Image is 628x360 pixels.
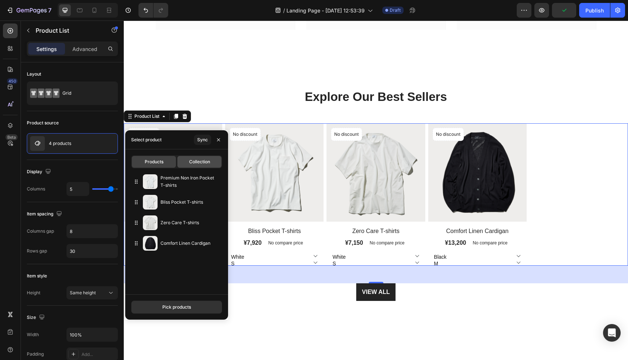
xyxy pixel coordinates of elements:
div: Publish [585,7,604,14]
div: Pick products [162,304,191,310]
span: Draft [390,7,401,14]
p: Settings [36,45,57,53]
button: 7 [3,3,55,18]
button: Pick products [131,301,222,314]
input: Auto [67,244,118,258]
p: No compare price [349,220,384,225]
img: product feature img [30,136,45,151]
div: Padding [27,351,44,357]
button: Publish [579,3,610,18]
p: Advanced [72,45,97,53]
span: Products [145,159,163,165]
div: Product source [27,120,59,126]
p: No discount [312,110,337,117]
div: Height [27,290,40,296]
input: Auto [67,328,118,341]
div: 450 [7,78,18,84]
p: No compare price [246,220,281,225]
div: Columns gap [27,228,54,234]
span: Collection [189,159,210,165]
p: Comfort Linen Cardigan [160,240,219,247]
div: Display [27,167,53,177]
div: Beta [6,134,18,140]
a: Comfort Linen Cardigan [304,206,403,216]
div: Width [27,331,39,338]
p: 7 [48,6,51,15]
span: / [283,7,285,14]
div: Add... [82,351,116,358]
div: Layout [27,71,41,77]
img: collections [143,195,158,210]
input: Auto [67,182,89,196]
div: Rows gap [27,248,47,254]
p: Bliss Pocket T-shirts [160,199,219,206]
p: 4 products [49,141,71,146]
div: ¥7,150 [221,217,240,228]
button: Sync [194,135,211,145]
p: No discount [210,110,235,117]
span: Landing Page - [DATE] 12:53:39 [286,7,365,14]
button: Same height [66,286,118,299]
div: Size [27,313,46,323]
p: No compare price [144,220,179,225]
p: Product List [36,26,98,35]
div: Columns [27,186,45,192]
div: VIEW ALL [238,267,266,276]
input: Auto [67,225,118,238]
a: VIEW ALL [232,263,272,280]
a: Zero Care T-shirts [203,103,301,201]
div: Item style [27,273,47,279]
span: Same height [70,290,96,295]
div: Undo/Redo [138,3,168,18]
p: Zero Care T-shirts [160,219,219,226]
div: Item spacing [27,209,64,219]
iframe: Design area [124,21,628,360]
h2: YOU MAY ALSO LIKE [22,339,482,350]
img: collections [143,174,158,189]
div: Product List [9,92,37,99]
div: Grid [62,85,107,102]
img: collections [143,236,158,251]
p: Premium Non Iron Pocket T-shirts [160,174,219,189]
div: ¥13,200 [320,217,343,228]
img: collections [143,215,158,230]
div: Sync [197,137,208,143]
a: Comfort Linen Cardigan [304,103,403,201]
div: Select product [131,137,162,143]
div: Open Intercom Messenger [603,324,621,342]
a: Zero Care T-shirts [203,206,301,216]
